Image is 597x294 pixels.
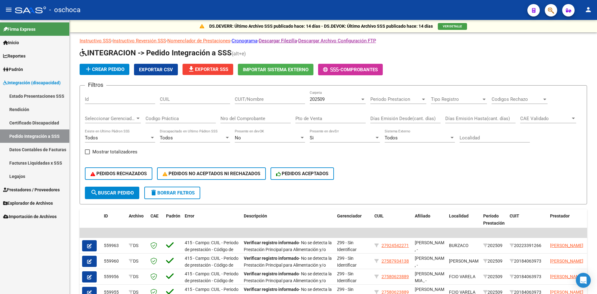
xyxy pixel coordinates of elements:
[85,135,98,141] span: Todos
[449,243,469,248] span: BURZACO
[104,258,124,265] div: 559960
[90,189,98,196] mat-icon: search
[92,148,137,156] span: Mostrar totalizadores
[576,273,591,288] div: Open Intercom Messenger
[244,271,332,291] span: - No se detecta la Prestación Principal para Alimentación y/o Transporte
[483,242,505,249] div: 202509
[550,259,583,264] span: [PERSON_NAME]
[185,240,238,259] span: 415 - Campo: CUIL - Periodo de prestación - Código de practica
[483,258,505,265] div: 202509
[510,273,545,280] div: 20184063973
[85,116,135,121] span: Seleccionar Gerenciador
[335,209,372,237] datatable-header-cell: Gerenciador
[431,96,481,102] span: Tipo Registro
[337,256,357,268] span: Z99 - Sin Identificar
[271,167,334,180] button: PEDIDOS ACEPTADOS
[113,38,166,44] a: Instructivo Reversión SSS
[182,209,241,237] datatable-header-cell: Error
[310,135,314,141] span: Si
[238,64,313,75] button: Importar Sistema Externo
[550,213,570,218] span: Prestador
[139,67,173,72] span: Exportar CSV
[310,96,325,102] span: 202509
[323,67,340,72] span: -
[129,258,146,265] div: DS
[382,259,409,264] span: 27587934138
[382,274,409,279] span: 27580623889
[85,67,124,72] span: Crear Pedido
[483,213,505,226] span: Período Prestación
[3,26,35,33] span: Firma Express
[337,213,362,218] span: Gerenciador
[415,256,448,268] span: [PERSON_NAME] , -
[443,25,462,28] span: VER DETALLE
[438,23,467,30] button: VER DETALLE
[483,273,505,280] div: 202509
[3,213,57,220] span: Importación de Archivos
[415,240,448,252] span: [PERSON_NAME] , -
[337,271,357,283] span: Z99 - Sin Identificar
[129,242,146,249] div: DS
[129,213,144,218] span: Archivo
[85,81,106,89] h3: Filtros
[374,213,384,218] span: CUIL
[150,190,195,196] span: Borrar Filtros
[187,67,228,72] span: Exportar SSS
[507,209,548,237] datatable-header-cell: CUIT
[150,213,159,218] span: CAE
[318,64,383,75] button: -Comprobantes
[259,38,297,44] a: Descargar Filezilla
[232,51,246,57] span: (alt+e)
[163,171,260,176] span: PEDIDOS NO ACEPTADOS NI RECHAZADOS
[510,242,545,249] div: 20223391266
[160,135,173,141] span: Todos
[80,64,129,75] button: Crear Pedido
[187,65,195,73] mat-icon: file_download
[80,37,587,44] p: - - - - -
[340,67,378,72] span: Comprobantes
[126,209,148,237] datatable-header-cell: Archivo
[104,242,124,249] div: 559963
[244,256,299,261] strong: Verificar registro informado
[447,209,481,237] datatable-header-cell: Localidad
[520,116,571,121] span: CAE Validado
[232,38,257,44] a: Cronograma
[244,240,332,259] span: - No se detecta la Prestación Principal para Alimentación y/o Transporte
[241,209,335,237] datatable-header-cell: Descripción
[104,273,124,280] div: 559956
[3,66,23,73] span: Padrón
[3,79,61,86] span: Integración (discapacidad)
[449,259,482,264] span: [PERSON_NAME]
[244,287,299,292] strong: Verificar registro informado
[449,274,475,279] span: FCIO VARELA
[49,3,81,17] span: - oschoca
[244,240,299,245] strong: Verificar registro informado
[150,189,157,196] mat-icon: delete
[3,186,60,193] span: Prestadores / Proveedores
[129,273,146,280] div: DS
[3,53,25,59] span: Reportes
[185,213,194,218] span: Error
[183,64,233,75] button: Exportar SSS
[385,135,398,141] span: Todos
[166,213,180,218] span: Padrón
[449,213,469,218] span: Localidad
[85,65,92,73] mat-icon: add
[164,209,182,237] datatable-header-cell: Padrón
[85,187,139,199] button: Buscar Pedido
[382,243,409,248] span: 27924542271
[244,213,267,218] span: Descripción
[415,271,448,283] span: [PERSON_NAME] MIA , -
[510,258,545,265] div: 20184063973
[298,38,376,44] a: Descargar Archivo Configuración FTP
[244,256,332,275] span: - No se detecta la Prestación Principal para Alimentación y/o Transporte
[5,6,12,13] mat-icon: menu
[550,274,583,279] span: [PERSON_NAME]
[370,96,421,102] span: Periodo Prestacion
[144,187,200,199] button: Borrar Filtros
[185,256,238,275] span: 415 - Campo: CUIL - Periodo de prestación - Código de practica
[585,6,592,13] mat-icon: person
[244,271,299,276] strong: Verificar registro informado
[90,190,134,196] span: Buscar Pedido
[510,213,519,218] span: CUIT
